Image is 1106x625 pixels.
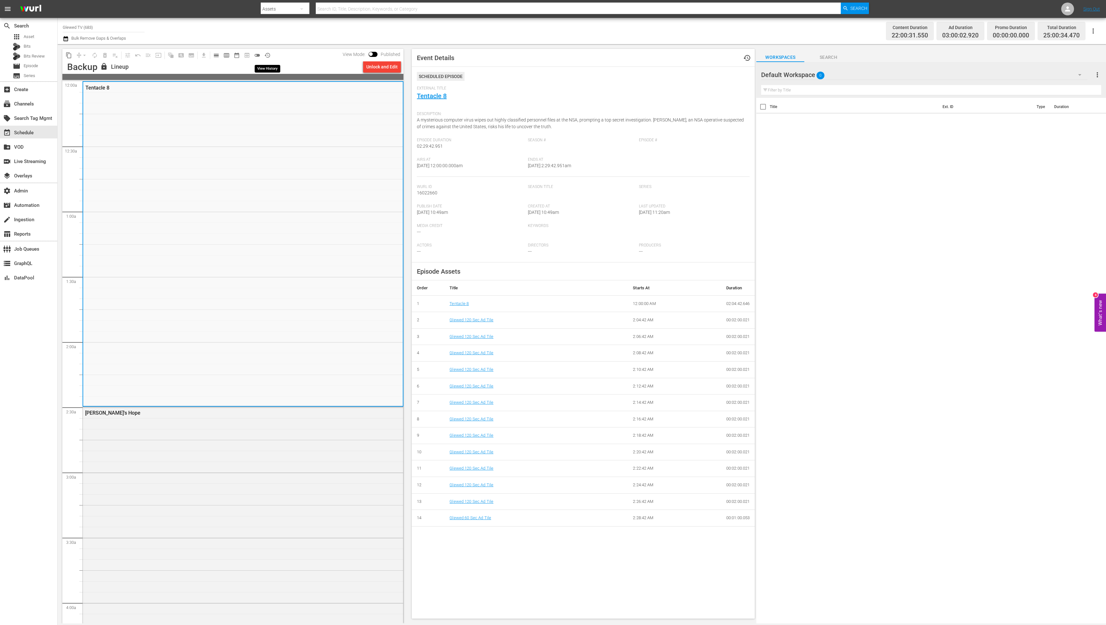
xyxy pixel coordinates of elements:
span: Admin [3,187,11,195]
span: Loop Content [90,50,100,60]
span: Ingestion [3,216,11,223]
span: Airs At [417,157,525,162]
a: Glewed 120 Sec Ad Tile [450,317,493,322]
span: Episode Assets [417,268,460,275]
span: Keywords [528,223,636,229]
div: Ad Duration [942,23,979,32]
span: Live Streaming [3,158,11,165]
span: Copy Lineup [64,50,74,60]
span: View Mode: [339,52,369,57]
span: Bulk Remove Gaps & Overlaps [70,36,126,41]
span: 0 [817,69,825,82]
span: Last Updated [639,204,747,209]
span: Customize Events [120,49,133,61]
span: 22:00:31.550 [892,32,928,39]
a: Glewed 120 Sec Ad Tile [450,482,493,487]
span: Directors [528,243,636,248]
span: --- [417,249,421,254]
span: Series [13,72,20,80]
td: 14 [412,510,444,527]
span: Publish Date [417,204,525,209]
td: 6 [412,378,444,395]
button: Unlock and Edit [363,61,401,73]
th: Title [770,98,938,116]
td: 00:02:00.021 [721,411,755,427]
span: Episode # [639,138,747,143]
td: 2:10:42 AM [628,361,721,378]
span: 24 hours Lineup View is OFF [252,50,262,60]
div: Tentacle 8 [85,85,366,91]
span: Producers [639,243,747,248]
div: Bits Review [13,52,20,60]
td: 12:00:00 AM [628,295,721,312]
span: 02:29:42.951 [417,144,443,149]
span: lock [100,63,108,70]
td: 00:02:00.021 [721,312,755,329]
span: --- [528,249,532,254]
button: history [739,50,755,66]
span: Search Tag Mgmt [3,114,11,122]
a: Glewed 60 Sec Ad Tile [450,515,491,520]
span: Season Title [528,184,636,190]
span: calendar_view_week_outlined [223,52,230,59]
span: Create Search Block [176,50,186,60]
span: Ends At [528,157,636,162]
div: Bits [13,43,20,51]
span: [DATE] 11:20am [639,210,670,215]
span: Created At [528,204,636,209]
span: Search [850,3,867,14]
a: Tentacle 8 [417,92,447,100]
th: Order [412,280,444,296]
td: 7 [412,395,444,411]
span: 25:00:34.470 [1043,32,1080,39]
span: GraphQL [3,260,11,267]
span: --- [417,229,421,234]
span: Overlays [3,172,11,180]
span: content_copy [66,52,72,59]
span: Update Metadata from Key Asset [153,50,163,60]
span: --- [639,249,643,254]
a: Glewed 120 Sec Ad Tile [450,466,493,471]
span: Episode [13,62,20,70]
th: Title [444,280,628,296]
a: Glewed 120 Sec Ad Tile [450,417,493,421]
td: 2:18:42 AM [628,427,721,444]
td: 00:02:00.021 [721,493,755,510]
td: 00:01:00.053 [721,510,755,527]
div: [PERSON_NAME]'s Hope [85,410,366,416]
th: Starts At [628,280,721,296]
span: Series [24,73,35,79]
span: Create [3,86,11,93]
td: 00:02:00.021 [721,477,755,493]
span: [DATE] 10:49am [528,210,559,215]
td: 10 [412,444,444,460]
span: 16022660 [417,190,437,195]
span: Asset [13,33,20,41]
td: 2:16:42 AM [628,411,721,427]
button: Search [841,3,869,14]
td: 12 [412,477,444,493]
span: [DATE] 12:00:00.000am [417,163,463,168]
td: 4 [412,345,444,362]
div: Backup [67,62,98,72]
td: 2:08:42 AM [628,345,721,362]
span: Select an event to delete [100,50,110,60]
td: 8 [412,411,444,427]
span: Reports [3,230,11,238]
span: Event Details [417,54,454,62]
span: Series [639,184,747,190]
a: Glewed 120 Sec Ad Tile [450,367,493,372]
img: ans4CAIJ8jUAAAAAAAAAAAAAAAAAAAAAAAAgQb4GAAAAAAAAAAAAAAAAAAAAAAAAJMjXAAAAAAAAAAAAAAAAAAAAAAAAgAT5G... [15,2,46,17]
span: Clear Lineup [110,50,120,60]
div: Unlock and Edit [366,61,398,73]
span: calendar_view_day_outlined [213,52,219,59]
div: Total Duration [1043,23,1080,32]
span: Episode Duration [417,138,525,143]
div: Lineup [111,63,129,70]
span: Download as CSV [196,49,209,61]
span: [DATE] 10:49am [417,210,448,215]
span: Fill episodes with ad slates [143,50,153,60]
span: Revert to Primary Episode [133,50,143,60]
span: Bits Review [24,53,45,59]
th: Type [1033,98,1050,116]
